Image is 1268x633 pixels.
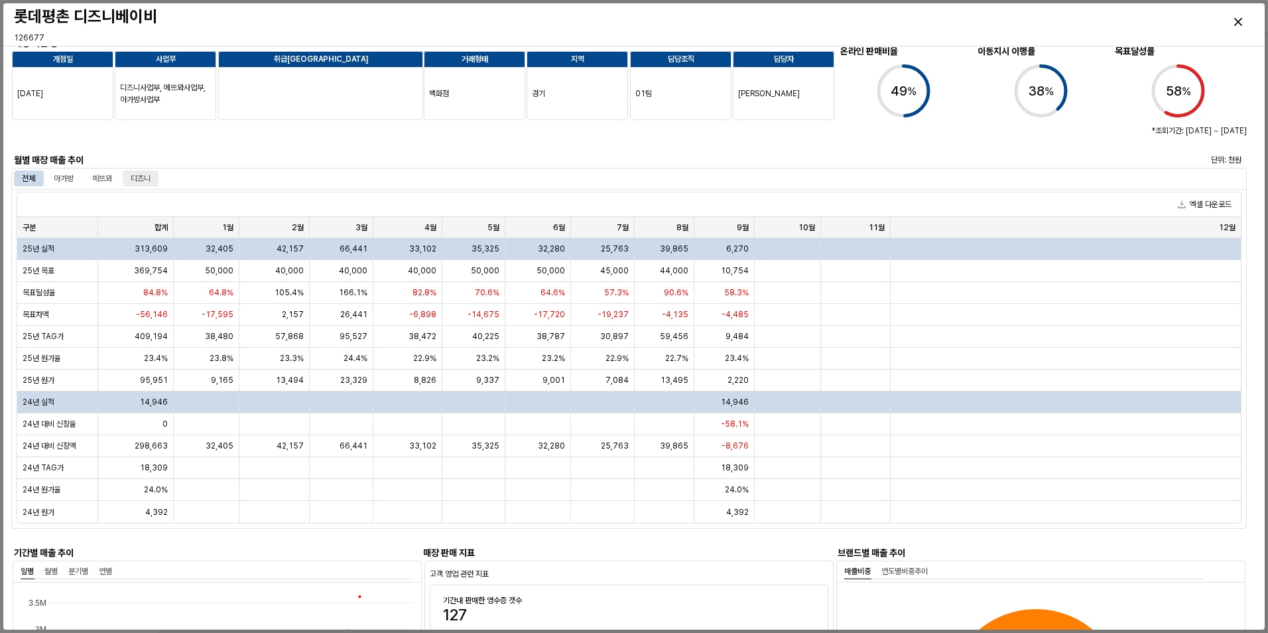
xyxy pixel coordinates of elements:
span: 25년 원가 [23,375,54,386]
span: 26,441 [340,309,367,320]
span: 95,527 [340,331,367,342]
span: 57,868 [275,331,304,342]
span: 2,157 [282,309,304,320]
span: 4,392 [145,507,168,518]
span: 50,000 [205,265,233,276]
span: 24년 대비 신장액 [23,441,76,451]
div: Progress circle [978,64,1104,117]
span: 2월 [292,222,304,233]
div: 에뜨와 [84,171,120,186]
div: 분기별 [68,563,88,579]
p: 126677 [14,32,316,44]
p: 백화점 [429,88,520,100]
h6: 매장 판매 지표 [423,547,835,559]
div: Progress circle [1115,64,1241,117]
div: 연별 [94,563,112,579]
span: 298,663 [135,441,168,451]
span: 24년 실적 [23,397,54,407]
div: Progress circle [840,64,967,117]
span: 32,405 [206,244,233,254]
span: 14,946 [140,397,168,407]
span: 25년 실적 [23,244,54,254]
span: 25,763 [601,244,629,254]
span: 64.8% [209,287,233,298]
span: 22.9% [413,353,436,364]
span: 23.3% [280,353,304,364]
span: 23.2% [542,353,565,364]
span: 38,472 [409,331,436,342]
tspan: % [1045,85,1054,98]
span: 25,763 [601,441,629,451]
span: 105.4% [275,287,304,298]
span: 5월 [487,222,499,233]
span: 45,000 [600,265,629,276]
span: 70.6% [475,287,499,298]
span: 구분 [23,222,36,233]
button: Close [1222,6,1254,38]
span: 9월 [737,222,749,233]
h3: 롯데평촌 디즈니베이비 [14,7,942,26]
span: 40,000 [339,265,367,276]
span: 32,280 [538,244,565,254]
span: -4,485 [722,309,749,320]
span: 33,102 [409,441,436,451]
div: 디즈니 [131,171,151,186]
p: 디즈니사업부, 에뜨와사업부, 아가방사업부 [120,82,211,105]
div: 전체 [22,171,35,186]
strong: 지역 [571,54,584,64]
div: 연별 [99,563,112,579]
text: 58 [1166,83,1191,99]
span: 13,494 [276,375,304,386]
span: 6월 [553,222,565,233]
span: 40,000 [408,265,436,276]
div: 일별 [21,563,39,579]
span: 9,165 [211,375,233,386]
span: 127 [443,605,467,624]
span: 24.0% [144,484,168,495]
span: 58.3% [724,287,749,298]
span: 13,495 [661,375,688,386]
h6: 월별 매장 매출 추이 [14,154,318,166]
p: *조회기간: [DATE] ~ [DATE] [938,125,1247,137]
span: 목표차액 [23,309,49,320]
div: 아가방 [46,171,82,186]
span: 7월 [617,222,629,233]
span: 24년 원가 [23,507,54,518]
span: 40,000 [275,265,304,276]
div: 연도별비중추이 [876,563,928,579]
div: 일별 [21,563,34,579]
h6: 기간별 매출 추이 [14,547,215,559]
strong: 담당조직 [668,54,694,64]
div: 월별 [39,563,63,579]
span: 22.9% [605,353,629,364]
span: 목표달성율 [23,287,56,298]
span: 66,441 [340,441,367,451]
span: 30,897 [600,331,629,342]
span: -17,720 [534,309,565,320]
strong: 취급[GEOGRAPHIC_DATA] [274,54,368,64]
span: 40,225 [472,331,499,342]
span: 64.6% [540,287,565,298]
span: 50,000 [471,265,499,276]
span: 42,157 [277,441,304,451]
span: 33,102 [409,244,436,254]
h6: 브랜드별 매출 추이 [838,547,1244,559]
span: 9,001 [542,375,565,386]
span: 313,609 [135,244,168,254]
span: 95,951 [140,375,168,386]
span: 24.0% [725,484,749,495]
span: 14,946 [721,397,749,407]
span: 9,337 [476,375,499,386]
span: 90.6% [664,287,688,298]
span: 22.7% [665,353,688,364]
span: 84.8% [143,287,168,298]
span: -58.1% [721,419,749,429]
span: 3월 [355,222,367,233]
div: 디즈니 [123,171,158,186]
span: 35,325 [472,244,499,254]
span: 23,329 [340,375,367,386]
div: 에뜨와 [92,171,112,186]
span: -8,676 [722,441,749,451]
span: -17,595 [202,309,233,320]
p: [PERSON_NAME] [738,88,829,100]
